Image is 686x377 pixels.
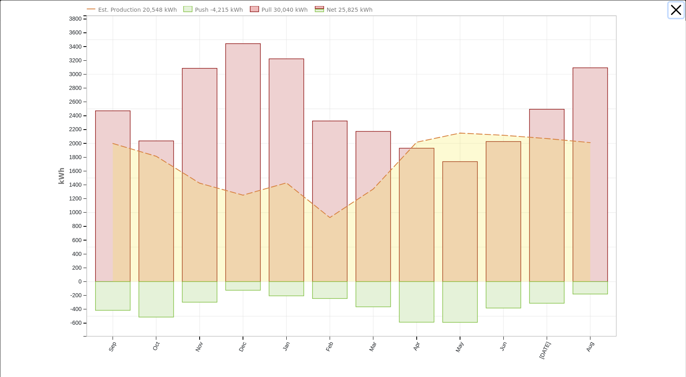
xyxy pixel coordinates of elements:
[151,341,161,351] text: Oct
[69,209,81,215] text: 1000
[371,187,375,191] circle: onclick=""
[70,319,82,326] text: -600
[197,181,202,185] circle: onclick=""
[573,68,608,281] rect: onclick=""
[529,109,564,282] rect: onclick=""
[501,133,506,137] circle: onclick=""
[368,341,378,352] text: Mar
[458,131,462,135] circle: onclick=""
[194,341,204,352] text: Nov
[69,15,81,22] text: 3800
[72,251,82,257] text: 400
[313,121,347,282] rect: onclick=""
[70,292,82,298] text: -200
[69,98,81,105] text: 2600
[69,57,81,64] text: 3200
[69,43,81,50] text: 3400
[326,6,373,13] text: Net 25,825 kWh
[356,281,391,307] rect: onclick=""
[269,59,304,281] rect: onclick=""
[399,281,434,322] rect: onclick=""
[182,281,217,302] rect: onclick=""
[588,141,592,145] circle: onclick=""
[69,140,81,147] text: 2000
[529,281,564,303] rect: onclick=""
[69,30,81,36] text: 3600
[454,341,465,353] text: May
[443,281,477,322] rect: onclick=""
[262,6,308,13] text: Pull 30,040 kWh
[69,126,81,132] text: 2200
[399,148,434,281] rect: onclick=""
[237,341,247,352] text: Dec
[69,195,81,202] text: 1200
[241,193,245,197] circle: onclick=""
[498,341,508,351] text: Jun
[139,141,174,281] rect: onclick=""
[69,181,81,188] text: 1400
[96,281,130,310] rect: onclick=""
[154,154,158,158] circle: onclick=""
[69,85,81,91] text: 2800
[328,215,332,220] circle: onclick=""
[573,281,608,294] rect: onclick=""
[69,112,81,119] text: 2400
[69,154,81,160] text: 1800
[72,237,82,243] text: 600
[486,142,521,282] rect: onclick=""
[72,264,82,271] text: 200
[414,140,419,145] circle: onclick=""
[98,6,177,13] text: Est. Production 20,548 kWh
[281,341,291,351] text: Jan
[79,278,82,285] text: 0
[486,281,521,308] rect: onclick=""
[70,306,82,312] text: -400
[538,341,551,360] text: [DATE]
[111,141,115,146] circle: onclick=""
[411,341,421,351] text: Apr
[139,281,174,317] rect: onclick=""
[69,71,81,77] text: 3000
[226,281,260,290] rect: onclick=""
[324,341,334,352] text: Feb
[58,168,66,185] text: kWh
[443,162,477,281] rect: onclick=""
[69,168,81,174] text: 1600
[313,281,347,298] rect: onclick=""
[182,68,217,282] rect: onclick=""
[107,341,117,353] text: Sep
[284,181,289,185] circle: onclick=""
[226,44,260,282] rect: onclick=""
[356,131,391,281] rect: onclick=""
[72,223,82,229] text: 800
[585,341,595,352] text: Aug
[269,281,304,296] rect: onclick=""
[96,111,130,282] rect: onclick=""
[545,136,549,141] circle: onclick=""
[195,6,243,13] text: Push -4,215 kWh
